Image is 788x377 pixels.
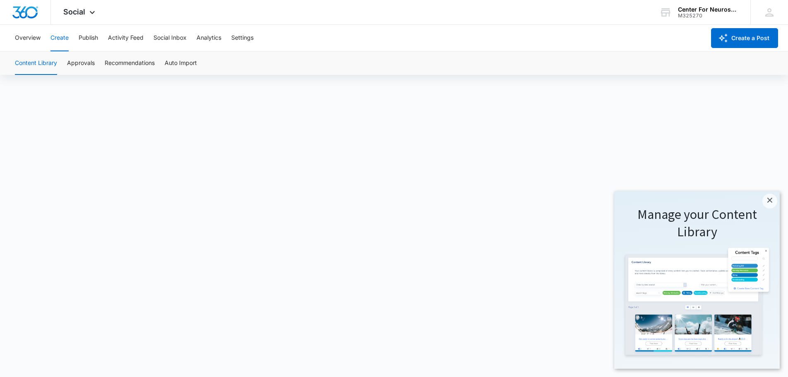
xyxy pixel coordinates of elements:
div: account name [678,6,738,13]
button: Create a Post [711,28,778,48]
a: Close modal [148,2,163,17]
div: account id [678,13,738,19]
button: Create [50,25,69,51]
span: Social [63,7,85,16]
h1: Manage your Content Library [8,15,157,49]
button: Approvals [67,52,95,75]
button: Settings [231,25,254,51]
button: Recommendations [105,52,155,75]
button: Analytics [196,25,221,51]
button: Activity Feed [108,25,144,51]
button: Publish [79,25,98,51]
button: Overview [15,25,41,51]
button: Content Library [15,52,57,75]
button: Auto Import [165,52,197,75]
p: Your content library is comprised of every content item you've created. Track performance, update... [8,176,157,213]
button: Social Inbox [153,25,187,51]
